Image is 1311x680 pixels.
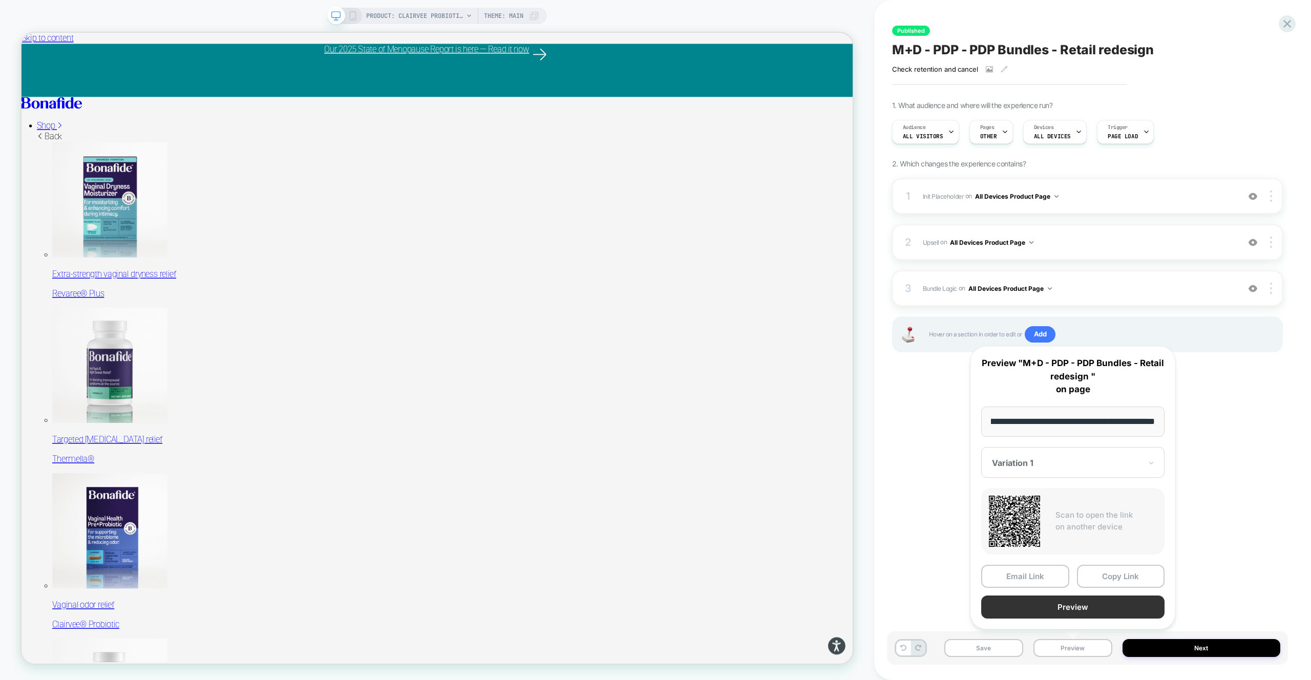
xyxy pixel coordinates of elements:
span: All Visitors [903,133,943,140]
img: Thermella [41,367,195,520]
span: 1. What audience and where will the experience run? [892,101,1052,110]
p: Revaree® Plus [41,341,1109,355]
button: Preview [1033,639,1112,657]
span: on [940,237,947,248]
span: Pages [980,124,995,131]
p: Preview "M+D - PDP - PDP Bundles - Retail redesign " on page [981,357,1165,396]
span: Upsell [923,238,939,246]
img: Revaree Plus [41,146,195,300]
span: Bundle Logic [923,284,957,292]
p: Thermella® [41,561,1109,576]
span: Theme: MAIN [484,8,523,24]
span: Trigger [1108,124,1128,131]
span: Published [892,26,930,36]
img: down arrow [1048,287,1052,290]
p: Extra-strength vaginal dryness relief [41,315,1109,330]
span: ALL DEVICES [1034,133,1071,140]
span: Shop [20,117,45,130]
span: Page Load [1108,133,1138,140]
span: on [965,190,972,202]
span: 2. Which changes the experience contains? [892,159,1026,168]
button: All Devices Product Page [950,236,1033,249]
span: Add [1025,326,1056,343]
span: Audience [903,124,926,131]
button: Email Link [981,565,1069,588]
span: on [959,283,965,294]
div: 1 [903,187,914,205]
span: Hover on a section in order to edit or [929,326,1272,343]
img: Joystick [898,327,919,343]
button: Preview [981,596,1165,619]
span: Back [20,132,54,144]
span: PRODUCT: Clairvee Probiotic [capsule] [366,8,463,24]
button: Copy Link [1077,565,1165,588]
span: Devices [1034,124,1054,131]
img: close [1270,283,1272,294]
a: Thermella Targeted [MEDICAL_DATA] relief Thermella® [41,367,1109,576]
span: Check retention and cancel [892,65,978,73]
p: Scan to open the link on another device [1055,509,1157,533]
p: Targeted [MEDICAL_DATA] relief [41,535,1109,550]
button: All Devices Product Page [975,190,1059,203]
button: Save [944,639,1023,657]
img: close [1270,190,1272,202]
span: Init Placeholder [923,192,964,200]
img: close [1270,237,1272,248]
div: 2 [903,233,914,251]
img: down arrow [1029,241,1033,244]
img: crossed eye [1249,284,1257,293]
div: 3 [903,279,914,297]
img: crossed eye [1249,192,1257,201]
span: OTHER [980,133,997,140]
a: Revaree Plus Extra-strength vaginal dryness relief Revaree® Plus [41,146,1109,355]
img: crossed eye [1249,238,1257,247]
span: M+D - PDP - PDP Bundles - Retail redesign [892,42,1154,57]
a: Shop [20,117,55,130]
button: Next [1123,639,1280,657]
img: down arrow [1054,195,1059,198]
button: All Devices Product Page [968,282,1052,295]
